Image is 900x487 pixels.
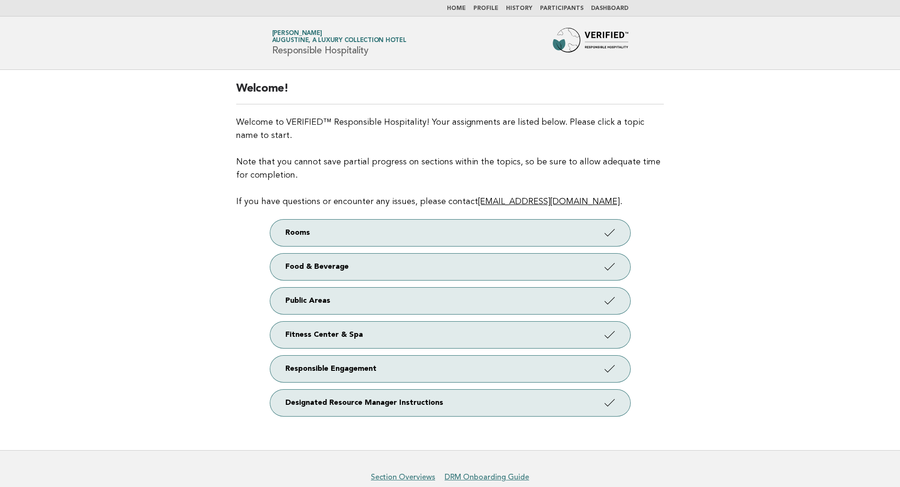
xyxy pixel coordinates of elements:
p: Welcome to VERIFIED™ Responsible Hospitality! Your assignments are listed below. Please click a t... [236,116,664,208]
a: DRM Onboarding Guide [445,472,529,482]
h2: Welcome! [236,81,664,104]
a: Responsible Engagement [270,356,630,382]
a: History [506,6,532,11]
a: [PERSON_NAME]Augustine, a Luxury Collection Hotel [272,30,406,43]
a: Home [447,6,466,11]
a: Profile [473,6,498,11]
a: Dashboard [591,6,628,11]
a: Participants [540,6,583,11]
a: Designated Resource Manager Instructions [270,390,630,416]
a: Fitness Center & Spa [270,322,630,348]
a: Public Areas [270,288,630,314]
h1: Responsible Hospitality [272,31,406,55]
a: Section Overviews [371,472,435,482]
span: Augustine, a Luxury Collection Hotel [272,38,406,44]
a: [EMAIL_ADDRESS][DOMAIN_NAME] [478,197,620,206]
img: Forbes Travel Guide [553,28,628,58]
a: Food & Beverage [270,254,630,280]
a: Rooms [270,220,630,246]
